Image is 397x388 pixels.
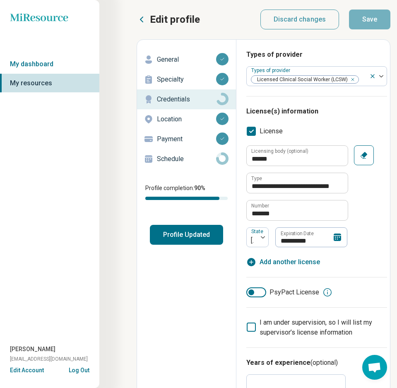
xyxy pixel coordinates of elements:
p: Specialty [157,75,216,84]
p: Edit profile [150,13,200,26]
h3: License(s) information [246,106,387,116]
a: Specialty [137,70,236,89]
label: State [251,229,265,234]
span: I am under supervision, so I will list my supervisor’s license information [260,318,372,336]
label: Number [251,203,269,208]
label: PsyPact License [246,287,319,297]
a: Payment [137,129,236,149]
label: Type [251,176,262,181]
a: Location [137,109,236,129]
div: Profile completion [145,197,228,200]
h3: Years of experience [246,358,387,368]
div: Profile completion: [137,179,236,205]
button: Edit profile [137,13,200,26]
input: credential.licenses.0.name [247,173,348,193]
label: Licensing body (optional) [251,149,308,154]
span: [PERSON_NAME] [10,345,55,354]
p: Payment [157,134,216,144]
span: 90 % [194,185,205,191]
p: General [157,55,216,65]
div: Open chat [362,355,387,380]
a: Credentials [137,89,236,109]
label: Types of provider [251,67,292,73]
button: Discard changes [260,10,339,29]
span: Add another license [260,257,320,267]
span: License [260,126,283,136]
a: Schedule [137,149,236,169]
p: Schedule [157,154,216,164]
button: Log Out [69,366,89,373]
span: (optional) [310,359,338,366]
button: Profile Updated [150,225,223,245]
button: Add another license [246,257,320,267]
button: Edit Account [10,366,44,375]
p: Location [157,114,216,124]
span: Licensed Clinical Social Worker (LCSW) [251,76,350,84]
h3: Types of provider [246,50,387,60]
button: Save [349,10,390,29]
span: [EMAIL_ADDRESS][DOMAIN_NAME] [10,355,88,363]
p: Credentials [157,94,216,104]
a: General [137,50,236,70]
